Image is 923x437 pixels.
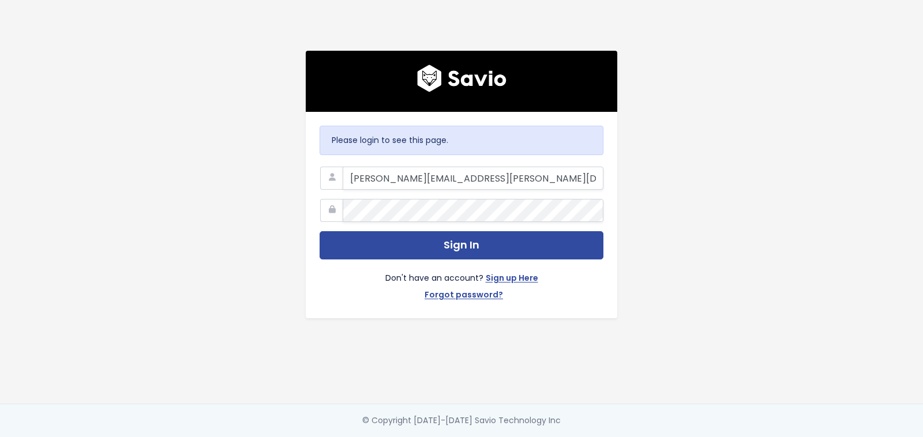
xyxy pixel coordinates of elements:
[343,167,603,190] input: Your Work Email Address
[320,231,603,259] button: Sign In
[320,259,603,304] div: Don't have an account?
[486,271,538,288] a: Sign up Here
[332,133,591,148] p: Please login to see this page.
[417,65,506,92] img: logo600x187.a314fd40982d.png
[362,413,561,428] div: © Copyright [DATE]-[DATE] Savio Technology Inc
[425,288,503,304] a: Forgot password?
